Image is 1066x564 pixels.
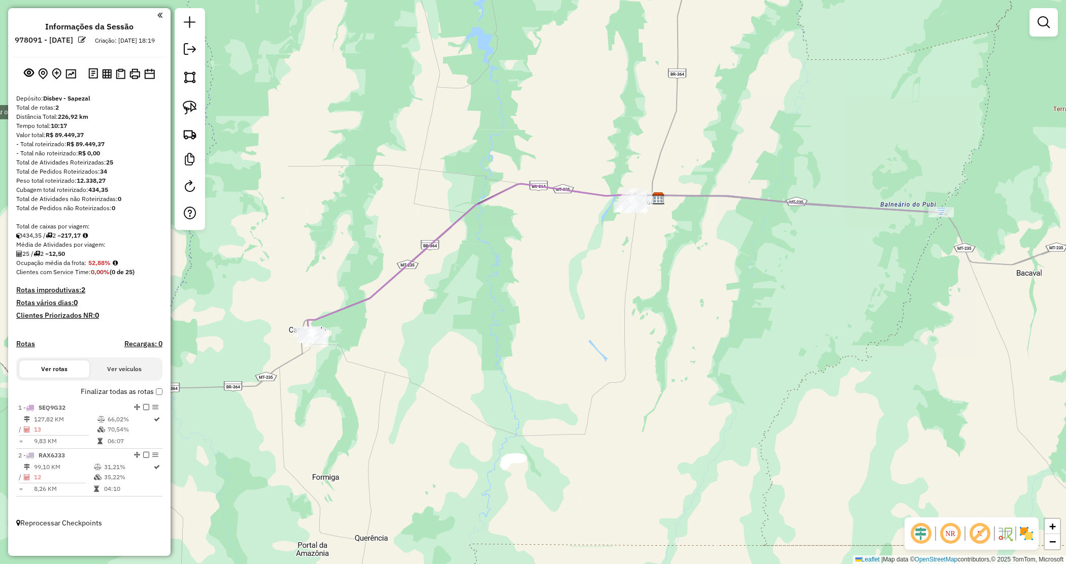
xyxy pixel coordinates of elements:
[183,70,197,84] img: Selecionar atividades - polígono
[18,484,23,494] td: =
[156,388,162,395] input: Finalizar todas as rotas
[180,176,200,199] a: Reroteirizar Sessão
[16,251,22,257] i: Total de Atividades
[652,192,665,205] img: Disbev - Sapezal
[16,340,35,348] a: Rotas
[18,451,65,459] span: 2 -
[16,94,162,103] div: Depósito:
[97,438,103,444] i: Tempo total em rota
[1045,519,1060,534] a: Zoom in
[18,404,65,411] span: 1 -
[34,484,93,494] td: 8,26 KM
[104,472,153,482] td: 35,22%
[110,268,135,276] strong: (0 de 25)
[16,298,162,307] h4: Rotas vários dias:
[24,474,30,480] i: Total de Atividades
[78,149,100,157] strong: R$ 0,00
[16,259,86,267] span: Ocupação média da frota:
[104,462,153,472] td: 31,21%
[107,414,153,424] td: 66,02%
[50,66,63,82] button: Adicionar Atividades
[1045,534,1060,549] a: Zoom out
[142,67,157,81] button: Disponibilidade de veículos
[154,416,160,422] i: Rota otimizada
[180,149,200,172] a: Criar modelo
[24,416,30,422] i: Distância Total
[180,39,200,62] a: Exportar sessão
[49,250,65,257] strong: 12,50
[18,436,23,446] td: =
[86,66,100,82] button: Logs desbloquear sessão
[915,556,958,563] a: OpenStreetMap
[114,67,127,81] button: Visualizar Romaneio
[16,176,162,185] div: Peso total roteirizado:
[154,464,160,470] i: Rota otimizada
[34,462,93,472] td: 99,10 KM
[16,103,162,112] div: Total de rotas:
[107,424,153,435] td: 70,54%
[143,452,149,458] em: Finalizar rota
[16,268,91,276] span: Clientes com Service Time:
[16,149,162,158] div: - Total não roteirizado:
[1049,535,1056,548] span: −
[24,464,30,470] i: Distância Total
[16,249,162,258] div: 25 / 2 =
[118,195,121,203] strong: 0
[16,167,162,176] div: Total de Pedidos Roteirizados:
[97,426,105,433] i: % de utilização da cubagem
[881,556,883,563] span: |
[15,36,73,45] h6: 978091 - [DATE]
[183,127,197,141] img: Criar rota
[113,260,118,266] em: Média calculada utilizando a maior ocupação (%Peso ou %Cubagem) de cada rota da sessão. Rotas cro...
[179,123,201,145] a: Criar rota
[81,285,85,294] strong: 2
[855,556,880,563] a: Leaflet
[16,158,162,167] div: Total de Atividades Roteirizadas:
[94,474,102,480] i: % de utilização da cubagem
[16,130,162,140] div: Valor total:
[106,158,113,166] strong: 25
[81,386,162,397] label: Finalizar todas as rotas
[46,131,84,139] strong: R$ 89.449,37
[45,22,134,31] h4: Informações da Sessão
[124,340,162,348] h4: Recargas: 0
[16,286,162,294] h4: Rotas improdutivas:
[134,452,140,458] em: Alterar sequência das rotas
[1049,520,1056,533] span: +
[183,101,197,115] img: Selecionar atividades - laço
[94,464,102,470] i: % de utilização do peso
[66,140,105,148] strong: R$ 89.449,37
[107,436,153,446] td: 06:07
[16,240,162,249] div: Média de Atividades por viagem:
[58,113,88,120] strong: 226,92 km
[152,404,158,410] em: Opções
[16,233,22,239] i: Cubagem total roteirizado
[968,521,992,546] span: Exibir rótulo
[16,194,162,204] div: Total de Atividades não Roteirizadas:
[19,360,89,378] button: Ver rotas
[77,177,106,184] strong: 12.338,27
[16,140,162,149] div: - Total roteirizado:
[16,204,162,213] div: Total de Pedidos não Roteirizados:
[938,521,962,546] span: Ocultar NR
[16,121,162,130] div: Tempo total:
[91,36,159,45] div: Criação: [DATE] 18:19
[88,259,111,267] strong: 52,88%
[157,9,162,21] a: Clique aqui para minimizar o painel
[1018,525,1035,542] img: Exibir/Ocultar setores
[997,525,1013,542] img: Fluxo de ruas
[16,231,162,240] div: 434,35 / 2 =
[34,251,40,257] i: Total de rotas
[16,518,102,527] span: Reprocessar Checkpoints
[100,67,114,80] button: Visualizar relatório de Roteirização
[88,186,108,193] strong: 434,35
[24,426,30,433] i: Total de Atividades
[16,311,162,320] h4: Clientes Priorizados NR:
[34,472,93,482] td: 12
[89,360,159,378] button: Ver veículos
[51,122,67,129] strong: 10:17
[46,233,52,239] i: Total de rotas
[94,486,99,492] i: Tempo total em rota
[61,231,81,239] strong: 217,17
[43,94,90,102] strong: Disbev - Sapezal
